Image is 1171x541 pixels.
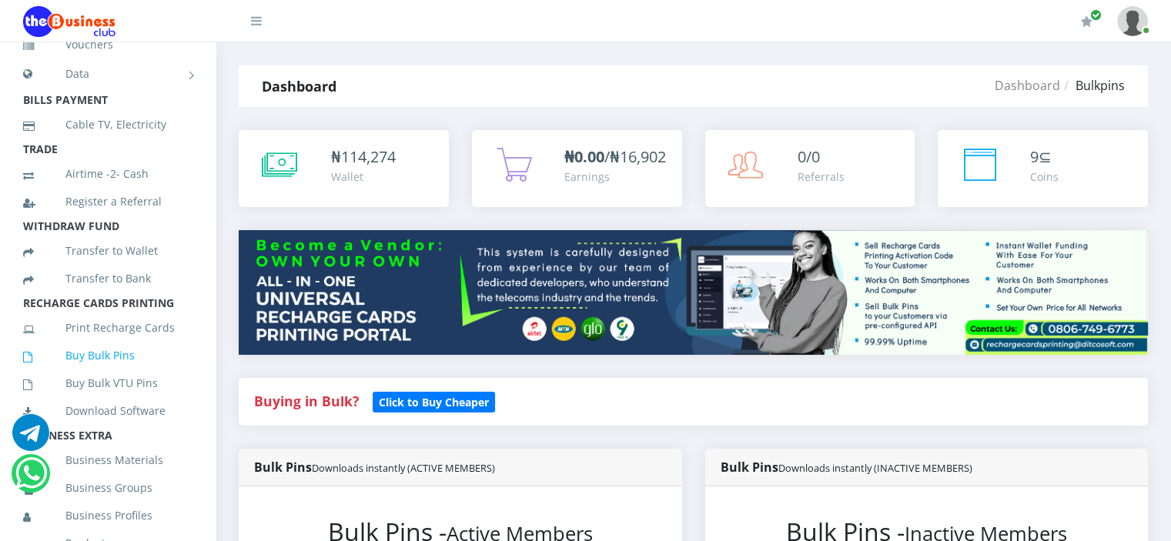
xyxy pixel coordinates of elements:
a: Chat for support [12,426,49,451]
a: Dashboard [995,77,1060,94]
strong: Dashboard [262,77,336,95]
a: ₦114,274 Wallet [239,130,449,207]
div: Coins [1030,169,1059,185]
strong: Bulk Pins [721,459,972,476]
img: User [1117,6,1148,36]
div: Referrals [798,169,845,185]
a: Transfer to Bank [23,261,192,296]
a: Chat for support [15,466,47,492]
i: Renew/Upgrade Subscription [1081,15,1092,28]
a: Business Groups [23,470,192,506]
a: 0/0 Referrals [705,130,915,207]
a: Print Recharge Cards [23,310,192,346]
strong: Buying in Bulk? [254,392,359,410]
div: Wallet [331,169,396,185]
a: Transfer to Wallet [23,233,192,269]
b: ₦0.00 [564,146,604,167]
div: Earnings [564,169,666,185]
a: Business Profiles [23,498,192,533]
li: Bulkpins [1060,76,1125,95]
div: ⊆ [1030,145,1059,169]
span: 9 [1030,146,1039,167]
small: Downloads instantly (INACTIVE MEMBERS) [778,461,972,475]
b: Click to Buy Cheaper [379,395,489,409]
strong: Bulk Pins [254,459,495,476]
a: Business Materials [23,442,192,478]
a: Register a Referral [23,184,192,219]
span: Renew/Upgrade Subscription [1090,9,1102,21]
a: Data [23,55,192,93]
a: Vouchers [23,27,192,62]
a: Buy Bulk Pins [23,338,192,373]
a: Cable TV, Electricity [23,107,192,142]
a: Download Software [23,393,192,429]
a: Airtime -2- Cash [23,156,192,192]
a: Click to Buy Cheaper [373,392,495,410]
span: 114,274 [341,146,396,167]
img: Logo [23,6,115,37]
small: Downloads instantly (ACTIVE MEMBERS) [312,461,495,475]
div: ₦ [331,145,396,169]
span: 0/0 [798,146,820,167]
span: /₦16,902 [564,146,666,167]
img: multitenant_rcp.png [239,230,1148,355]
a: ₦0.00/₦16,902 Earnings [472,130,682,207]
a: Buy Bulk VTU Pins [23,366,192,401]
